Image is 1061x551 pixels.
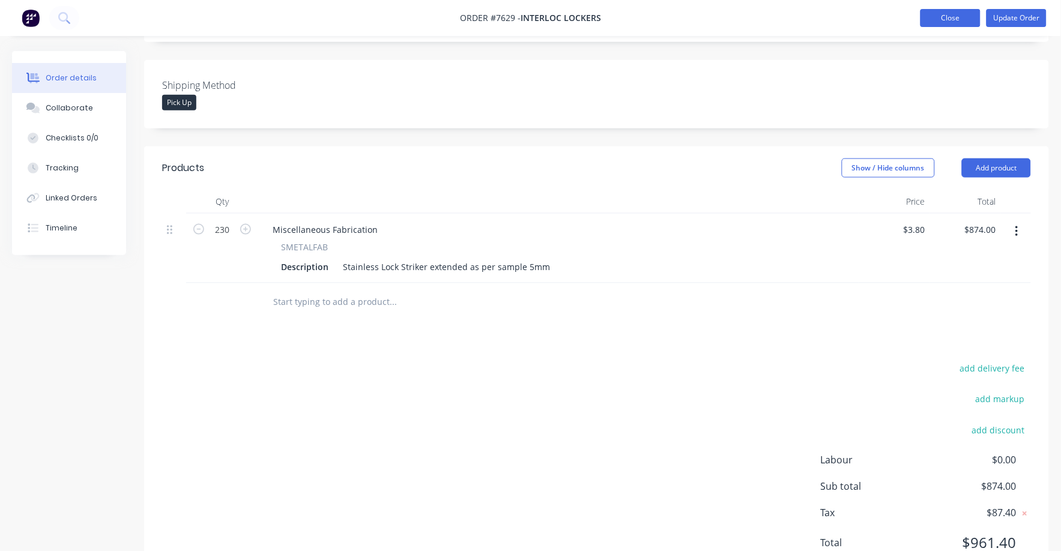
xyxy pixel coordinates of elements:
[930,190,1002,214] div: Total
[46,73,97,83] div: Order details
[928,506,1017,520] span: $87.40
[859,190,930,214] div: Price
[12,183,126,213] button: Linked Orders
[920,9,981,27] button: Close
[928,480,1017,494] span: $874.00
[821,536,928,550] span: Total
[521,13,601,24] span: Interloc Lockers
[46,193,97,203] div: Linked Orders
[162,95,196,110] div: Pick Up
[954,361,1031,377] button: add delivery fee
[966,422,1031,438] button: add discount
[276,258,333,275] div: Description
[987,9,1047,27] button: Update Order
[12,213,126,243] button: Timeline
[263,221,387,238] div: Miscellaneous Fabrication
[12,123,126,153] button: Checklists 0/0
[928,453,1017,468] span: $0.00
[46,133,98,143] div: Checklists 0/0
[46,223,77,233] div: Timeline
[12,63,126,93] button: Order details
[273,291,513,315] input: Start typing to add a product...
[821,480,928,494] span: Sub total
[962,158,1031,178] button: Add product
[281,241,328,253] span: SMETALFAB
[821,506,928,520] span: Tax
[186,190,258,214] div: Qty
[162,78,312,92] label: Shipping Method
[842,158,935,178] button: Show / Hide columns
[22,9,40,27] img: Factory
[969,391,1031,408] button: add markup
[338,258,555,275] div: Stainless Lock Striker extended as per sample 5mm
[46,163,79,173] div: Tracking
[12,153,126,183] button: Tracking
[162,161,204,175] div: Products
[821,453,928,468] span: Labour
[12,93,126,123] button: Collaborate
[460,13,521,24] span: Order #7629 -
[46,103,93,113] div: Collaborate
